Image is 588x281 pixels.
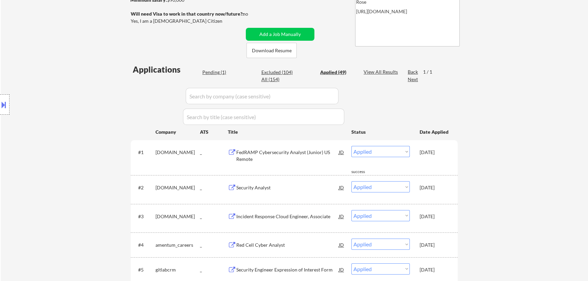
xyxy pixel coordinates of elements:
[338,263,345,276] div: JD
[200,184,228,191] div: _
[246,43,297,58] button: Download Resume
[200,266,228,273] div: _
[200,149,228,156] div: _
[420,184,449,191] div: [DATE]
[200,242,228,248] div: _
[338,239,345,251] div: JD
[420,129,449,135] div: Date Applied
[351,126,410,138] div: Status
[408,76,419,83] div: Next
[155,149,200,156] div: [DOMAIN_NAME]
[351,169,379,175] div: success
[236,242,339,248] div: Red Cell Cyber Analyst
[138,213,150,220] div: #3
[320,69,354,76] div: Applied (49)
[261,76,295,83] div: All (154)
[420,213,449,220] div: [DATE]
[261,69,295,76] div: Excluded (104)
[186,88,338,104] input: Search by company (case sensitive)
[155,266,200,273] div: gitlabcrm
[338,181,345,193] div: JD
[138,266,150,273] div: #5
[228,129,345,135] div: Title
[408,69,419,75] div: Back
[155,129,200,135] div: Company
[155,213,200,220] div: [DOMAIN_NAME]
[243,11,262,17] div: no
[420,242,449,248] div: [DATE]
[364,69,400,75] div: View All Results
[420,149,449,156] div: [DATE]
[200,129,228,135] div: ATS
[155,184,200,191] div: [DOMAIN_NAME]
[423,69,439,75] div: 1 / 1
[420,266,449,273] div: [DATE]
[138,184,150,191] div: #2
[338,210,345,222] div: JD
[236,213,339,220] div: Incident Response Cloud Engineer, Associate
[338,146,345,158] div: JD
[138,149,150,156] div: #1
[236,266,339,273] div: Security Engineer Expression of Interest Form
[202,69,236,76] div: Pending (1)
[155,242,200,248] div: amentum_careers
[133,65,200,74] div: Applications
[138,242,150,248] div: #4
[183,109,344,125] input: Search by title (case sensitive)
[236,184,339,191] div: Security Analyst
[236,149,339,162] div: FedRAMP Cybersecurity Analyst (Junior) US Remote
[131,18,245,24] div: Yes, I am a [DEMOGRAPHIC_DATA] Citizen
[246,28,314,41] button: Add a Job Manually
[200,213,228,220] div: _
[131,11,244,17] strong: Will need Visa to work in that country now/future?:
